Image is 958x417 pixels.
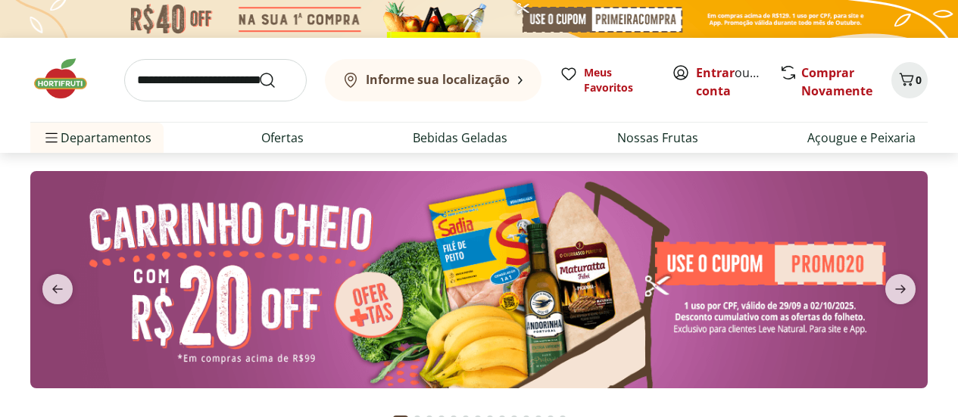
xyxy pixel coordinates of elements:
[325,59,541,101] button: Informe sua localização
[366,71,510,88] b: Informe sua localização
[891,62,928,98] button: Carrinho
[124,59,307,101] input: search
[696,64,735,81] a: Entrar
[42,120,61,156] button: Menu
[801,64,872,99] a: Comprar Novamente
[42,120,151,156] span: Departamentos
[560,65,654,95] a: Meus Favoritos
[413,129,507,147] a: Bebidas Geladas
[696,64,763,100] span: ou
[696,64,779,99] a: Criar conta
[617,129,698,147] a: Nossas Frutas
[258,71,295,89] button: Submit Search
[584,65,654,95] span: Meus Favoritos
[30,56,106,101] img: Hortifruti
[30,171,928,388] img: cupom
[916,73,922,87] span: 0
[873,274,928,304] button: next
[261,129,304,147] a: Ofertas
[807,129,916,147] a: Açougue e Peixaria
[30,274,85,304] button: previous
